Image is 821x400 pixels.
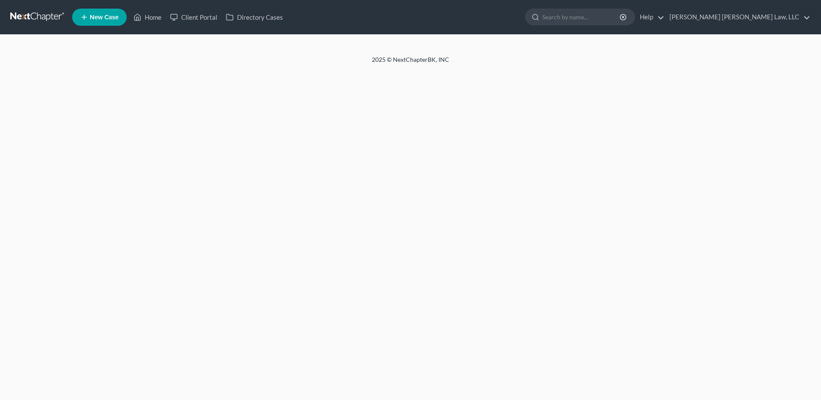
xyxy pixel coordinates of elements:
[166,55,655,71] div: 2025 © NextChapterBK, INC
[222,9,287,25] a: Directory Cases
[665,9,810,25] a: [PERSON_NAME] [PERSON_NAME] Law, LLC
[166,9,222,25] a: Client Portal
[636,9,664,25] a: Help
[542,9,621,25] input: Search by name...
[129,9,166,25] a: Home
[90,14,119,21] span: New Case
